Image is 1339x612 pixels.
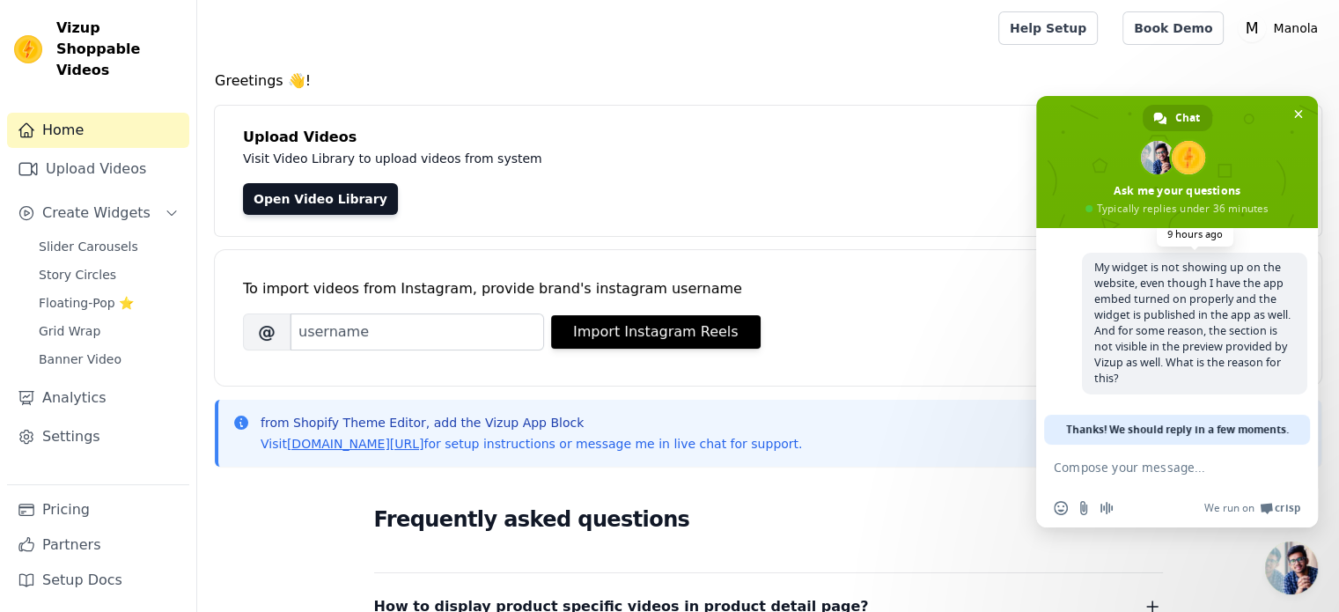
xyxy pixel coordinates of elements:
h4: Upload Videos [243,127,1293,148]
span: Banner Video [39,350,121,368]
a: [DOMAIN_NAME][URL] [287,437,424,451]
h2: Frequently asked questions [374,502,1163,537]
a: Analytics [7,380,189,416]
p: Manola [1266,12,1325,44]
a: Settings [7,419,189,454]
text: M [1246,19,1259,37]
span: @ [243,313,291,350]
a: We run onCrisp [1204,501,1300,515]
span: Grid Wrap [39,322,100,340]
a: Grid Wrap [28,319,189,343]
h4: Greetings 👋! [215,70,1321,92]
a: Partners [7,527,189,563]
div: Chat [1143,105,1212,131]
button: M Manola [1238,12,1325,44]
span: Crisp [1275,501,1300,515]
span: Create Widgets [42,203,151,224]
img: Vizup [14,35,42,63]
span: Slider Carousels [39,238,138,255]
span: Chat [1175,105,1200,131]
button: Import Instagram Reels [551,315,761,349]
a: Home [7,113,189,148]
span: Send a file [1077,501,1091,515]
span: Close chat [1289,105,1307,123]
div: To import videos from Instagram, provide brand's instagram username [243,278,1293,299]
a: Pricing [7,492,189,527]
span: Floating-Pop ⭐ [39,294,134,312]
a: Setup Docs [7,563,189,598]
a: Slider Carousels [28,234,189,259]
button: Create Widgets [7,195,189,231]
span: We run on [1204,501,1254,515]
a: Floating-Pop ⭐ [28,291,189,315]
span: Audio message [1100,501,1114,515]
a: Upload Videos [7,151,189,187]
a: Help Setup [998,11,1098,45]
div: Close chat [1265,542,1318,594]
span: Thanks! We should reply in a few moments. [1066,415,1289,445]
input: username [291,313,544,350]
a: Open Video Library [243,183,398,215]
p: Visit for setup instructions or message me in live chat for support. [261,435,802,453]
textarea: Compose your message... [1054,460,1262,476]
p: Visit Video Library to upload videos from system [243,148,1032,169]
span: Vizup Shoppable Videos [56,18,182,81]
span: Story Circles [39,266,116,284]
a: Story Circles [28,262,189,287]
a: Banner Video [28,347,189,372]
a: Book Demo [1122,11,1224,45]
span: My widget is not showing up on the website, even though I have the app embed turned on properly a... [1094,260,1291,386]
p: from Shopify Theme Editor, add the Vizup App Block [261,414,802,431]
span: Insert an emoji [1054,501,1068,515]
div: [DATE] [1160,230,1195,240]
